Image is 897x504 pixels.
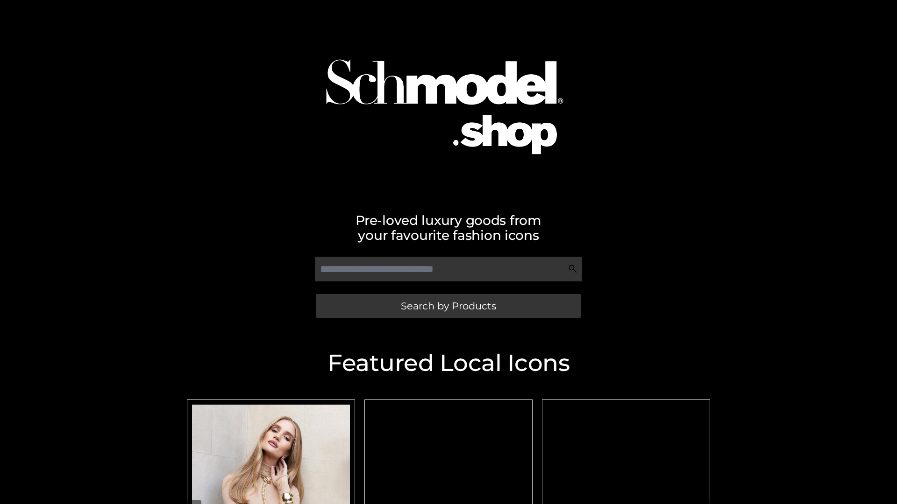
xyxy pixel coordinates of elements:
a: Search by Products [316,294,581,318]
span: Search by Products [401,301,496,311]
img: Search Icon [568,264,577,273]
h2: Pre-loved luxury goods from your favourite fashion icons [182,213,715,243]
h2: Featured Local Icons​ [182,351,715,375]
